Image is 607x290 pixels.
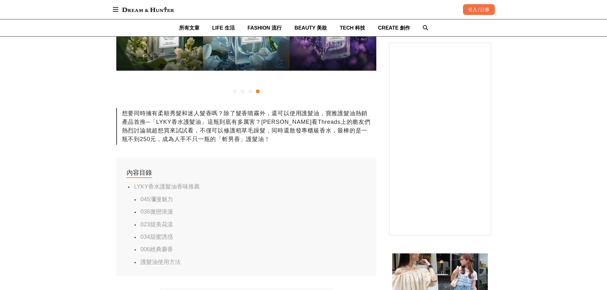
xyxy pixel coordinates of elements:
span: LIFE 生活 [212,25,235,31]
div: 登入 / 註冊 [463,4,495,15]
a: LYKY香水護髮油香味推薦 [134,183,200,190]
a: TECH 科技 [340,19,365,36]
a: 036微戀浪漫 [141,209,173,215]
a: CREATE 創作 [378,19,410,36]
a: 006經典麝香 [141,246,173,252]
span: FASHION 流行 [248,25,282,31]
a: 所有文章 [179,19,199,36]
a: BEAUTY 美妝 [294,19,327,36]
span: TECH 科技 [340,25,365,31]
a: 護髮油使用方法 [141,259,181,265]
a: 045瀰漫魅力 [141,196,173,202]
a: 023甜美花漾 [141,221,173,228]
img: Dream & Hunter [119,4,177,15]
a: LIFE 生活 [212,19,235,36]
a: 034甜蜜誘惑 [141,234,173,240]
span: BEAUTY 美妝 [294,25,327,31]
a: FASHION 流行 [248,19,282,36]
span: 所有文章 [179,25,199,31]
span: CREATE 創作 [378,25,410,31]
div: 想要同時擁有柔順秀髮和迷人髮香嗎？除了髮香噴霧外，還可以使用護髮油，寶雅護髮油熱銷產品首推─「LYKY香水護髮油」這瓶到底有多厲害？[PERSON_NAME]看Threads上的脆友們熱烈討論就... [116,108,376,145]
div: 內容目錄 [126,168,152,178]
